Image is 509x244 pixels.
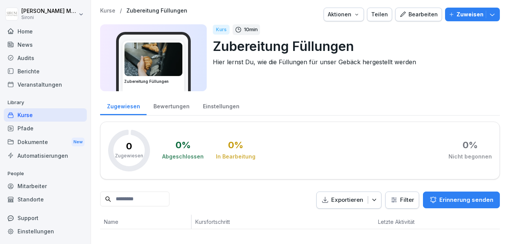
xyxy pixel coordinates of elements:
a: DokumenteNew [4,135,87,149]
h3: Zubereitung Füllungen [124,79,183,84]
button: Exportieren [316,192,381,209]
div: Nicht begonnen [448,153,492,160]
p: Sironi [21,15,77,20]
div: Support [4,211,87,225]
button: Teilen [367,8,392,21]
a: Home [4,25,87,38]
div: Abgeschlossen [162,153,204,160]
div: 0 % [176,141,191,150]
div: In Bearbeitung [216,153,255,160]
p: Kursfortschritt [195,218,302,226]
a: News [4,38,87,51]
a: Pfade [4,122,87,135]
a: Bewertungen [147,96,196,115]
p: Zugewiesen [115,152,143,159]
p: Letzte Aktivität [378,218,428,226]
a: Mitarbeiter [4,179,87,193]
p: 0 [126,142,132,151]
button: Filter [386,192,419,208]
p: Hier lernst Du, wie die Füllungen für unser Gebäck hergestellt werden [213,57,494,67]
div: Dokumente [4,135,87,149]
a: Berichte [4,65,87,78]
a: Standorte [4,193,87,206]
a: Zubereitung Füllungen [126,8,187,14]
div: Bearbeiten [399,10,438,19]
p: Library [4,97,87,109]
p: People [4,168,87,180]
a: Zugewiesen [100,96,147,115]
div: 0 % [228,141,243,150]
a: Automatisierungen [4,149,87,162]
div: Teilen [371,10,388,19]
div: New [72,138,85,146]
button: Aktionen [324,8,364,21]
p: Zubereitung Füllungen [213,36,494,56]
a: Einstellungen [196,96,246,115]
p: Name [104,218,187,226]
div: 0 % [463,141,478,150]
img: p05qwohz0o52ysbx64gsjie8.png [124,43,182,76]
div: Filter [390,196,414,204]
a: Kurse [100,8,115,14]
p: Erinnerung senden [439,196,493,204]
button: Bearbeiten [395,8,442,21]
a: Einstellungen [4,225,87,238]
button: Zuweisen [445,8,500,21]
a: Veranstaltungen [4,78,87,91]
a: Kurse [4,108,87,122]
p: Zuweisen [456,10,483,19]
p: Exportieren [331,196,363,204]
a: Audits [4,51,87,65]
div: Aktionen [328,10,360,19]
button: Erinnerung senden [423,192,500,208]
div: Kurs [213,25,230,35]
p: 10 min [244,26,258,33]
p: [PERSON_NAME] Malec [21,8,77,14]
p: / [120,8,122,14]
